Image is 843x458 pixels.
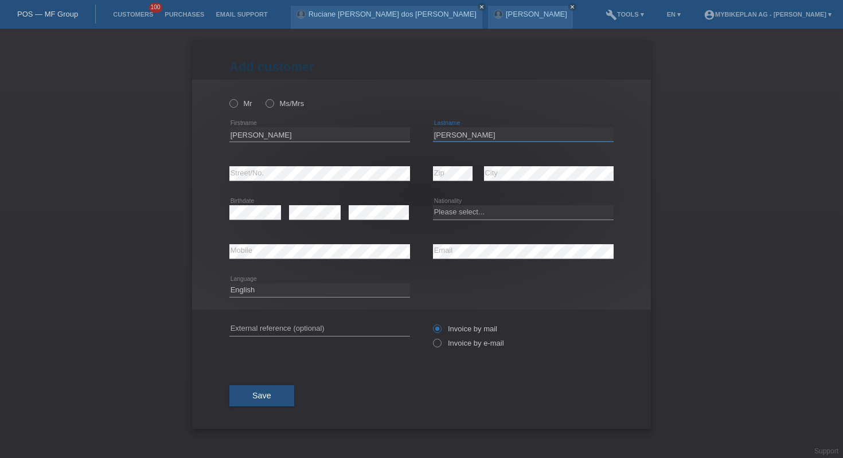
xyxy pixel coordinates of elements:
span: Save [252,391,271,400]
input: Ms/Mrs [266,99,273,107]
a: Purchases [159,11,210,18]
label: Ms/Mrs [266,99,304,108]
input: Mr [229,99,237,107]
span: 100 [149,3,163,13]
button: Save [229,385,294,407]
a: POS — MF Group [17,10,78,18]
a: Ruciane [PERSON_NAME] dos [PERSON_NAME] [309,10,477,18]
a: [PERSON_NAME] [506,10,567,18]
a: close [478,3,486,11]
a: Email Support [210,11,273,18]
a: close [568,3,576,11]
h1: Add customer [229,60,614,74]
a: buildTools ▾ [600,11,650,18]
a: account_circleMybikeplan AG - [PERSON_NAME] ▾ [698,11,837,18]
label: Invoice by e-mail [433,339,504,347]
input: Invoice by mail [433,324,440,339]
input: Invoice by e-mail [433,339,440,353]
label: Mr [229,99,252,108]
a: Customers [107,11,159,18]
i: close [569,4,575,10]
a: Support [814,447,838,455]
label: Invoice by mail [433,324,497,333]
i: close [479,4,485,10]
i: build [606,9,617,21]
i: account_circle [704,9,715,21]
a: EN ▾ [661,11,686,18]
